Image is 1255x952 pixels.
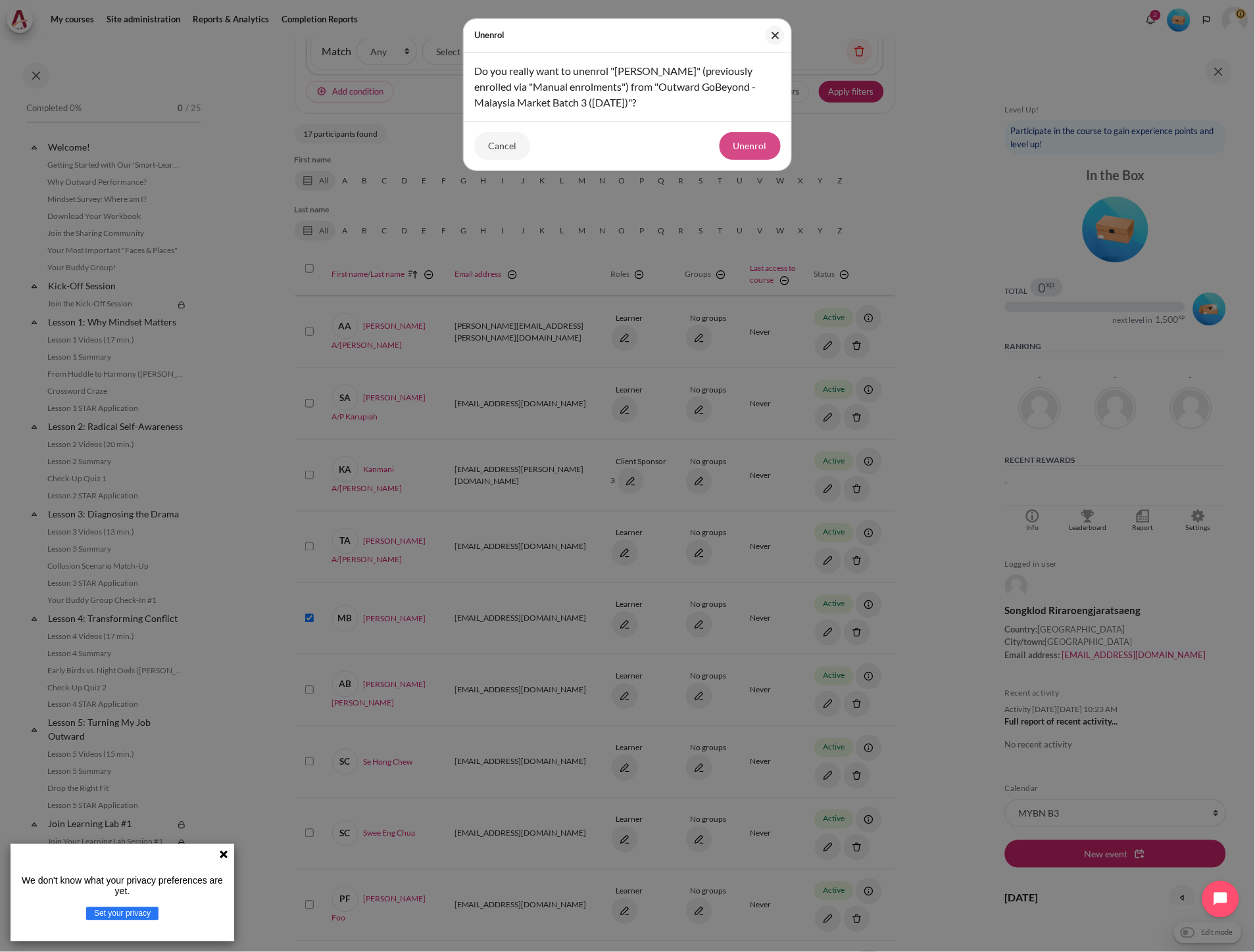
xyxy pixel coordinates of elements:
[766,26,785,45] button: Close
[474,29,504,42] h5: Unenrol
[720,132,781,160] button: Unenrol
[474,132,530,160] button: Cancel
[86,907,159,920] button: Set your privacy
[16,876,229,897] p: We don't know what your privacy preferences are yet.
[464,53,791,121] div: Do you really want to unenrol "[PERSON_NAME]" (previously enrolled via "Manual enrolments") from ...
